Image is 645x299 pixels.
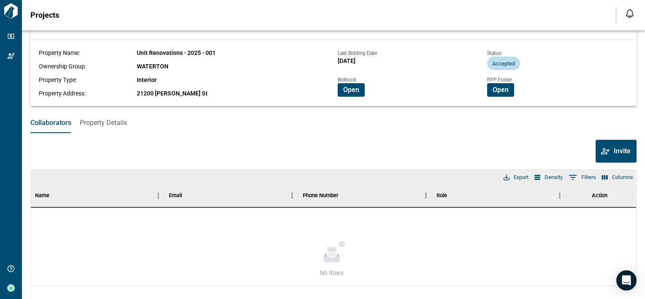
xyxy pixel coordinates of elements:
[487,85,514,93] a: Open
[137,90,208,97] span: 21200 [PERSON_NAME] St
[343,86,359,94] span: Open
[596,140,637,163] button: Invite
[338,77,356,83] span: Bidbook
[338,85,365,93] a: Open
[338,50,377,56] span: Last Bidding Date
[532,172,565,183] button: Density
[592,184,607,207] div: Action
[553,189,566,202] button: Menu
[320,269,344,277] span: No Rows
[35,184,49,207] div: Name
[182,190,194,201] button: Sort
[432,184,566,207] div: Role
[338,57,355,64] span: [DATE]
[137,63,168,70] span: WATERTON
[169,184,182,207] div: Email
[22,113,645,133] div: base tabs
[600,172,635,183] button: Select columns
[286,189,298,202] button: Menu
[152,189,165,202] button: Menu
[165,184,298,207] div: Email
[49,190,61,201] button: Sort
[39,49,80,56] span: Property Name:
[30,11,59,19] span: Projects
[487,50,501,56] span: Status
[39,63,86,70] span: Ownership Group:
[39,76,77,83] span: Property Type:
[80,119,127,127] span: Property Details
[614,147,631,155] span: Invite
[39,90,86,97] span: Property Address:
[487,77,512,83] span: RFP Folder
[31,184,165,207] div: Name
[487,83,514,97] button: Open
[487,60,520,67] span: Accepted
[493,86,509,94] span: Open
[623,7,637,20] button: Open notification feed
[566,184,633,207] div: Action
[339,190,350,201] button: Sort
[303,184,339,207] div: Phone Number
[338,83,365,97] button: Open
[566,171,598,184] button: Show filters
[420,189,432,202] button: Menu
[436,184,447,207] div: Role
[298,184,432,207] div: Phone Number
[501,172,531,183] button: Export
[137,49,216,56] span: Unit Renovations - 2025 - 001
[447,190,459,201] button: Sort
[616,270,637,291] div: Open Intercom Messenger
[137,76,157,83] span: Interior
[30,119,71,127] span: Collaborators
